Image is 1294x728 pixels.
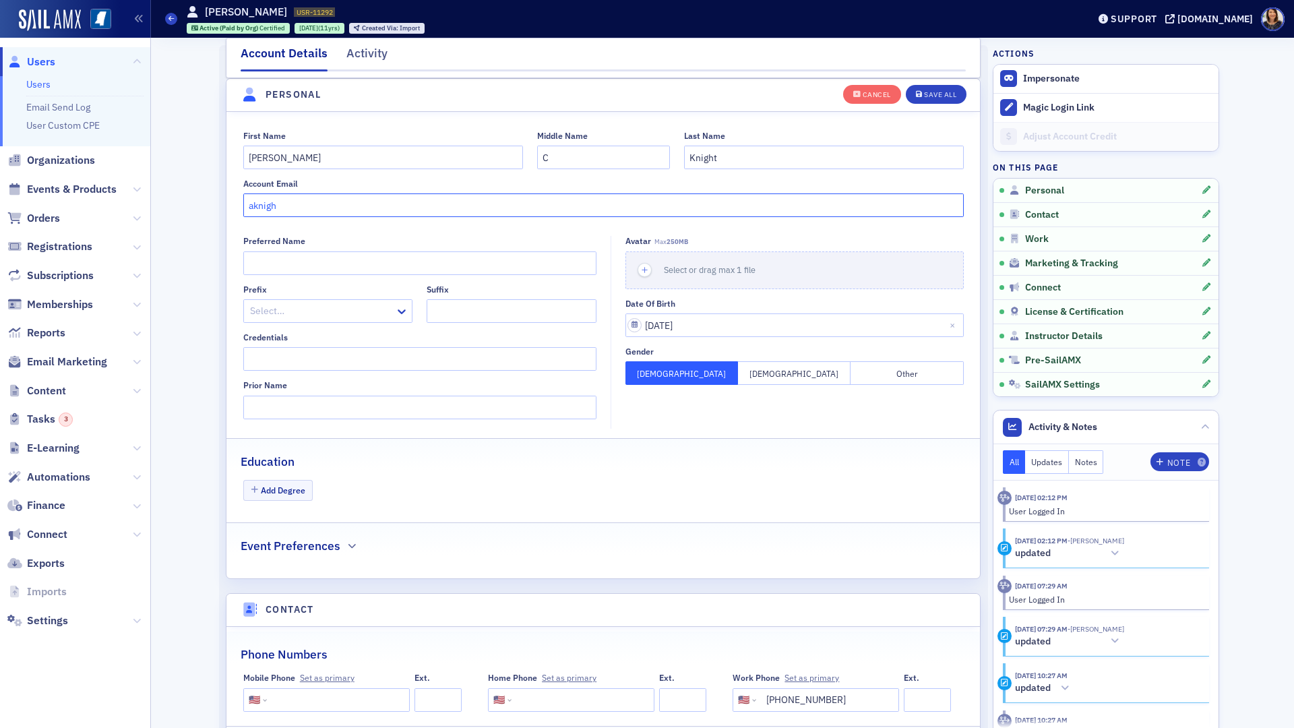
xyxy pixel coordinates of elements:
[625,251,964,289] button: Select or drag max 1 file
[851,361,963,385] button: Other
[1068,624,1124,634] span: Amanda Knight
[243,672,295,683] span: Mobile Phone
[7,268,94,283] a: Subscriptions
[27,211,60,226] span: Orders
[625,236,651,246] div: Avatar
[1167,459,1190,466] div: Note
[1025,379,1100,391] span: SailAMX Settings
[27,441,80,456] span: E-Learning
[27,55,55,69] span: Users
[7,211,60,226] a: Orders
[1165,14,1258,24] button: [DOMAIN_NAME]
[299,24,340,32] div: (11yrs)
[26,101,90,113] a: Email Send Log
[1015,581,1068,590] time: 7/14/2025 07:29 AM
[625,361,738,385] button: [DEMOGRAPHIC_DATA]
[654,237,688,246] span: Max
[27,268,94,283] span: Subscriptions
[1015,536,1068,545] time: 9/23/2025 02:12 PM
[7,584,67,599] a: Imports
[7,153,95,168] a: Organizations
[1025,330,1103,342] span: Instructor Details
[997,579,1012,593] div: Activity
[664,264,756,275] span: Select or drag max 1 file
[7,297,93,312] a: Memberships
[667,237,688,246] span: 250MB
[27,182,117,197] span: Events & Products
[1025,209,1059,221] span: Contact
[7,326,65,340] a: Reports
[1023,102,1212,114] div: Magic Login Link
[1015,493,1068,502] time: 9/23/2025 02:12 PM
[1015,681,1074,696] button: updated
[1023,73,1080,85] button: Impersonate
[27,556,65,571] span: Exports
[684,131,725,141] div: Last Name
[191,24,286,32] a: Active (Paid by Org) Certified
[362,24,400,32] span: Created Via :
[1015,682,1051,694] h5: updated
[7,412,73,427] a: Tasks3
[19,9,81,31] img: SailAMX
[1015,715,1068,725] time: 7/1/2025 10:27 AM
[266,88,321,102] h4: Personal
[243,332,288,342] div: Credentials
[1025,306,1123,318] span: License & Certification
[27,297,93,312] span: Memberships
[843,84,901,103] button: Cancel
[243,179,298,189] div: Account Email
[738,361,851,385] button: [DEMOGRAPHIC_DATA]
[7,498,65,513] a: Finance
[249,693,260,707] div: 🇺🇸
[26,119,100,131] a: User Custom CPE
[414,673,430,683] div: Ext.
[1015,547,1124,561] button: updated
[243,236,305,246] div: Preferred Name
[1015,624,1068,634] time: 7/14/2025 07:29 AM
[349,23,425,34] div: Created Via: Import
[7,556,65,571] a: Exports
[1069,450,1104,474] button: Notes
[1015,634,1124,648] button: updated
[26,78,51,90] a: Users
[205,5,287,20] h1: [PERSON_NAME]
[7,55,55,69] a: Users
[625,299,675,309] div: Date of Birth
[1009,505,1200,517] div: User Logged In
[906,84,966,103] button: Save All
[946,313,964,337] button: Close
[542,673,596,683] button: Home Phone
[27,584,67,599] span: Imports
[7,384,66,398] a: Content
[1068,536,1124,545] span: Amanda Knight
[59,413,73,427] div: 3
[1025,233,1049,245] span: Work
[1025,355,1081,367] span: Pre-SailAMX
[241,537,340,555] h2: Event Preferences
[1015,636,1051,648] h5: updated
[300,673,355,683] button: Mobile Phone
[1111,13,1157,25] div: Support
[259,24,285,32] span: Certified
[1023,131,1212,143] div: Adjust Account Credit
[199,24,259,32] span: Active (Paid by Org)
[993,161,1219,173] h4: On this page
[625,346,654,357] div: Gender
[81,9,111,32] a: View Homepage
[27,384,66,398] span: Content
[1015,547,1051,559] h5: updated
[738,693,749,707] div: 🇺🇸
[427,284,449,295] div: Suffix
[346,44,388,69] div: Activity
[266,603,314,617] h4: Contact
[295,23,344,34] div: 2014-09-01 00:00:00
[7,355,107,369] a: Email Marketing
[784,673,839,683] button: Work Phone
[7,239,92,254] a: Registrations
[993,93,1219,122] button: Magic Login Link
[299,24,318,32] span: [DATE]
[997,676,1012,690] div: Update
[1025,282,1061,294] span: Connect
[997,491,1012,505] div: Activity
